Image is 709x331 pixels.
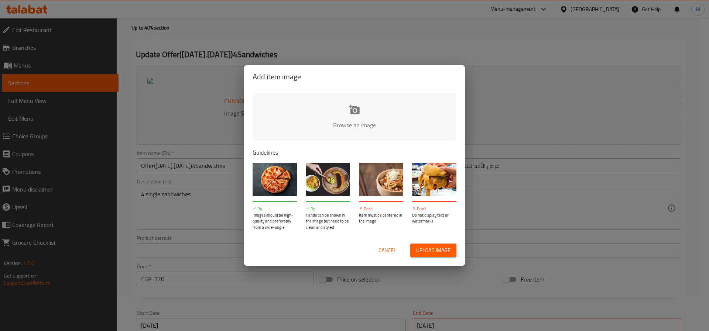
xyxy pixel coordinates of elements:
[306,212,350,231] p: Hands can be shown in the image but need to be clean and styled
[359,212,403,224] p: Item must be centered in the image
[306,206,350,212] p: Do
[376,244,399,257] button: Cancel
[412,212,456,224] p: Do not display text or watermarks
[412,206,456,212] p: Don't
[306,163,350,196] img: guide-img-2@3x.jpg
[253,148,456,157] p: Guidelines
[410,244,456,257] button: Upload image
[253,212,297,231] p: Images should be high-quality and preferably from a wide-angle
[359,206,403,212] p: Don't
[412,163,456,196] img: guide-img-4@3x.jpg
[359,163,403,196] img: guide-img-3@3x.jpg
[416,246,451,255] span: Upload image
[379,246,396,255] span: Cancel
[253,206,297,212] p: Do
[253,163,297,196] img: guide-img-1@3x.jpg
[253,71,456,83] h2: Add item image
